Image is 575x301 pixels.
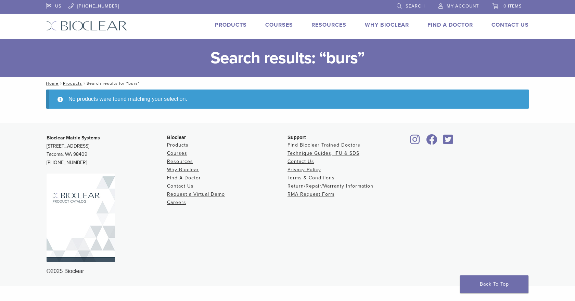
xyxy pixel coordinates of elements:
span: Support [287,135,306,140]
a: Home [44,81,59,86]
a: Courses [167,150,187,156]
span: / [59,82,63,85]
a: Privacy Policy [287,167,321,173]
a: Careers [167,200,186,205]
a: RMA Request Form [287,191,334,197]
span: 0 items [503,3,522,9]
a: Products [215,22,247,28]
a: Find Bioclear Trained Doctors [287,142,360,148]
div: ©2025 Bioclear [47,267,528,275]
strong: Bioclear Matrix Systems [47,135,100,141]
a: Why Bioclear [167,167,199,173]
p: [STREET_ADDRESS] Tacoma, WA 98409 [PHONE_NUMBER] [47,134,167,167]
div: No products were found matching your selection. [46,90,529,109]
a: Find A Doctor [427,22,473,28]
a: Terms & Conditions [287,175,335,181]
a: Contact Us [491,22,529,28]
a: Products [63,81,82,86]
span: Bioclear [167,135,186,140]
img: Bioclear [47,174,115,262]
img: Bioclear [46,21,127,31]
a: Products [167,142,189,148]
a: Bioclear [441,138,455,145]
a: Contact Us [167,183,194,189]
span: My Account [447,3,479,9]
a: Why Bioclear [365,22,409,28]
a: Back To Top [460,275,528,293]
a: Request a Virtual Demo [167,191,225,197]
span: / [82,82,87,85]
a: Technique Guides, IFU & SDS [287,150,359,156]
span: Search [406,3,425,9]
a: Return/Repair/Warranty Information [287,183,373,189]
a: Resources [311,22,346,28]
a: Bioclear [408,138,422,145]
a: Bioclear [424,138,439,145]
a: Courses [265,22,293,28]
a: Contact Us [287,159,314,164]
a: Find A Doctor [167,175,201,181]
nav: Search results for “burs” [41,77,534,90]
a: Resources [167,159,193,164]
